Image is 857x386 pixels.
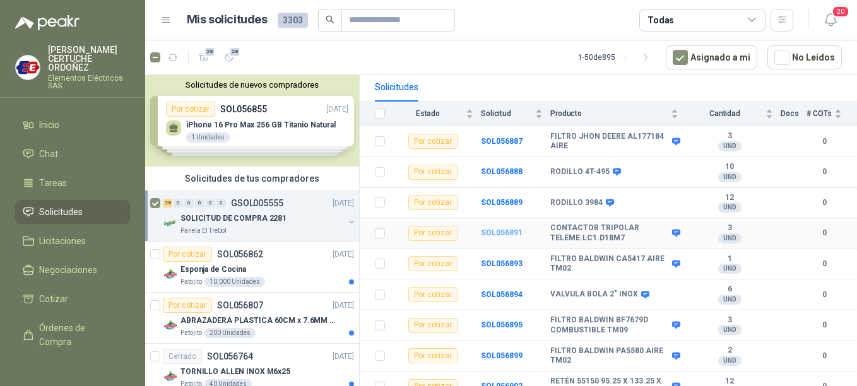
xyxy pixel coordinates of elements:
[16,56,40,79] img: Company Logo
[481,351,523,360] a: SOL056899
[184,199,194,208] div: 0
[39,321,118,349] span: Órdenes de Compra
[718,295,742,305] div: UND
[408,287,458,302] div: Por cotizar
[481,290,523,299] a: SOL056894
[781,102,807,126] th: Docs
[718,141,742,151] div: UND
[204,47,216,57] span: 28
[187,11,268,29] h1: Mis solicitudes
[15,287,130,311] a: Cotizar
[686,315,773,325] b: 3
[408,195,458,210] div: Por cotizar
[39,292,68,306] span: Cotizar
[333,300,354,312] p: [DATE]
[48,74,130,90] p: Elementos Eléctricos SAS
[481,320,523,329] a: SOL056895
[807,102,857,126] th: # COTs
[217,301,263,310] p: SOL056807
[180,264,246,276] p: Esponja de Cocina
[807,109,832,118] span: # COTs
[39,205,83,219] span: Solicitudes
[408,134,458,149] div: Por cotizar
[163,369,178,384] img: Company Logo
[807,258,842,270] b: 0
[375,80,418,94] div: Solicitudes
[180,213,287,225] p: SOLICITUD DE COMPRA 2281
[204,328,256,338] div: 200 Unidades
[216,199,226,208] div: 0
[686,193,773,203] b: 12
[481,259,523,268] a: SOL056893
[229,47,241,57] span: 28
[15,316,130,354] a: Órdenes de Compra
[481,137,523,146] a: SOL056887
[578,47,656,67] div: 1 - 50 de 895
[15,142,130,166] a: Chat
[767,45,842,69] button: No Leídos
[204,277,265,287] div: 10.000 Unidades
[550,198,603,208] b: RODILLO 3984
[807,197,842,209] b: 0
[550,254,669,274] b: FILTRO BALDWIN CA5417 AIRE TM02
[163,199,172,208] div: 28
[807,319,842,331] b: 0
[550,167,610,177] b: RODILLO 4T-495
[278,13,308,28] span: 3303
[393,102,481,126] th: Estado
[718,356,742,366] div: UND
[219,47,239,67] button: 28
[194,47,214,67] button: 28
[15,229,130,253] a: Licitaciones
[163,298,212,313] div: Por cotizar
[481,109,533,118] span: Solicitud
[718,202,742,213] div: UND
[15,200,130,224] a: Solicitudes
[39,118,59,132] span: Inicio
[550,132,669,151] b: FILTRO JHON DEERE AL177184 AIRE
[39,234,86,248] span: Licitaciones
[408,348,458,363] div: Por cotizar
[666,45,757,69] button: Asignado a mi
[180,366,290,378] p: TORNILLO ALLEN INOX M6x25
[195,199,204,208] div: 0
[550,109,668,118] span: Producto
[550,315,669,335] b: FILTRO BALDWIN BF7679D COMBUSTIBLE TM09
[686,109,763,118] span: Cantidad
[408,318,458,333] div: Por cotizar
[163,216,178,231] img: Company Logo
[481,167,523,176] a: SOL056888
[393,109,463,118] span: Estado
[163,196,357,236] a: 28 0 0 0 0 0 GSOL005555[DATE] Company LogoSOLICITUD DE COMPRA 2281Panela El Trébol
[180,277,202,287] p: Patojito
[163,247,212,262] div: Por cotizar
[333,249,354,260] p: [DATE]
[15,258,130,282] a: Negociaciones
[807,350,842,362] b: 0
[333,197,354,209] p: [DATE]
[408,165,458,180] div: Por cotizar
[718,172,742,182] div: UND
[686,223,773,233] b: 3
[39,263,97,277] span: Negociaciones
[807,166,842,178] b: 0
[333,351,354,363] p: [DATE]
[481,198,523,207] a: SOL056889
[647,13,674,27] div: Todas
[180,328,202,338] p: Patojito
[163,267,178,282] img: Company Logo
[686,346,773,356] b: 2
[39,147,58,161] span: Chat
[550,289,638,300] b: VALVULA BOLA 2" INOX
[174,199,183,208] div: 0
[39,176,67,190] span: Tareas
[231,199,283,208] p: GSOL005555
[163,349,202,364] div: Cerrado
[481,102,550,126] th: Solicitud
[686,162,773,172] b: 10
[408,226,458,241] div: Por cotizar
[145,293,359,344] a: Por cotizarSOL056807[DATE] Company LogoABRAZADERA PLASTICA 60CM x 7.6MM ANCHAPatojito200 Unidades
